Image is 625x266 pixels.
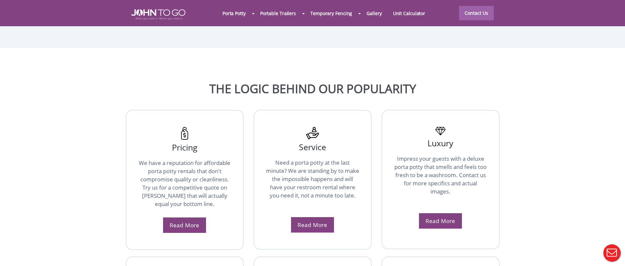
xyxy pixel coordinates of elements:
h2: THE LOGIC BEHIND OUR POPULARITY [5,82,620,95]
a: Portable Trailers [255,6,302,20]
img: Pricing [181,127,188,140]
a: Read More [170,221,199,229]
a: Read More [426,217,455,225]
img: Luxury [435,127,446,135]
p: Impress your guests with a deluxe porta potty that smells and feels too fresh to be a washroom. C... [394,154,488,210]
a: Porta Potty [217,6,251,20]
button: Live Chat [599,240,625,266]
a: Read More [298,221,327,229]
a: Temporary Fencing [305,6,358,20]
img: JOHN to go [131,9,185,20]
a: Contact Us [459,6,494,20]
a: Unit Calculator [387,6,431,20]
p: Need a porta potty at the last minute? We are standing by to make the impossible happens and will... [266,158,360,214]
a: Luxury [394,135,488,148]
a: Pricing [172,138,198,153]
p: We have a reputation for affordable porta potty rentals that don't compromise quality or cleanlin... [138,159,232,214]
a: Service [299,138,326,153]
a: Gallery [361,6,387,20]
img: Service [306,127,319,139]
